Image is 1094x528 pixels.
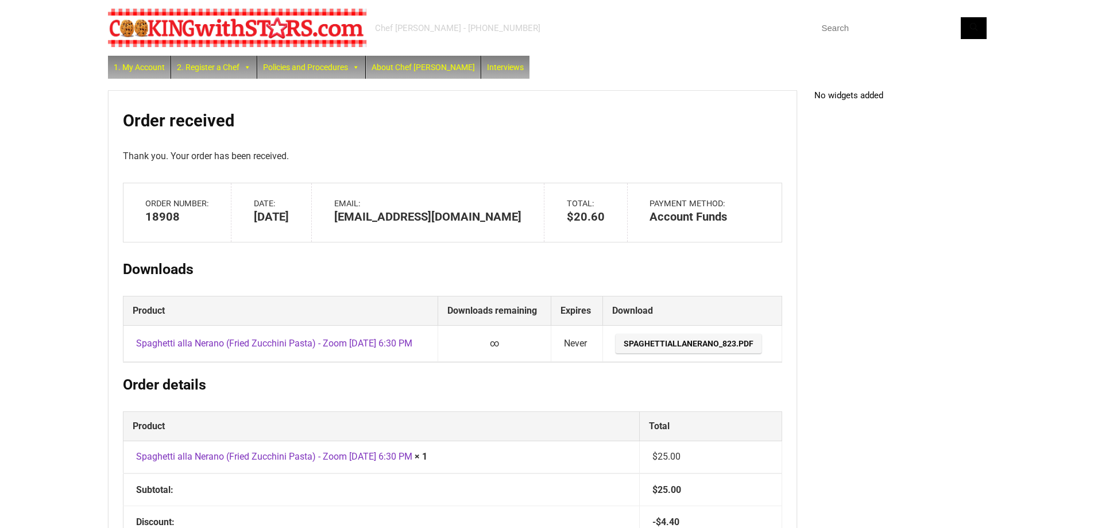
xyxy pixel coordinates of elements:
h2: Downloads [123,261,782,278]
a: About Chef [PERSON_NAME] [366,56,481,79]
span: Product [133,305,165,316]
bdi: 25.00 [652,451,681,462]
bdi: 20.60 [567,210,605,223]
h2: Order details [123,376,782,394]
input: Search [814,17,987,39]
li: Order number: [123,183,232,242]
a: 1. My Account [108,56,171,79]
li: Total: [544,183,628,242]
li: Payment method: [628,183,750,242]
a: 2. Register a Chef [171,56,257,79]
button: Search [961,17,987,39]
div: Chef [PERSON_NAME] - [PHONE_NUMBER] [375,22,540,34]
td: ∞ [438,326,551,361]
p: Thank you. Your order has been received. [123,148,782,164]
a: Policies and Procedures [257,56,365,79]
span: $ [567,210,574,223]
a: Spaghetti alla Nerano (Fried Zucchini Pasta) - Zoom [DATE] 6:30 PM [136,338,412,349]
a: SpaghettiAllaNerano_823.pdf [616,334,761,353]
a: Interviews [481,56,529,79]
span: Download [612,305,653,316]
span: 4.40 [656,517,679,527]
span: 25.00 [652,484,681,495]
strong: Account Funds [650,208,727,225]
strong: 18908 [145,208,208,225]
th: Subtotal: [123,474,639,506]
span: Downloads remaining [447,305,537,316]
span: $ [656,517,661,527]
img: Chef Paula's Cooking With Stars [108,9,366,47]
li: Date: [231,183,312,242]
li: Email: [312,183,544,242]
th: Total [639,411,782,441]
p: No widgets added [814,90,987,101]
span: $ [652,484,658,495]
a: Spaghetti alla Nerano (Fried Zucchini Pasta) - Zoom [DATE] 6:30 PM [136,451,412,462]
strong: [DATE] [254,208,289,225]
h1: Order received [123,111,782,130]
span: $ [652,451,658,462]
strong: × 1 [415,451,427,462]
strong: [EMAIL_ADDRESS][DOMAIN_NAME] [334,208,521,225]
span: Expires [560,305,591,316]
th: Product [123,411,639,441]
td: Never [551,326,602,361]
